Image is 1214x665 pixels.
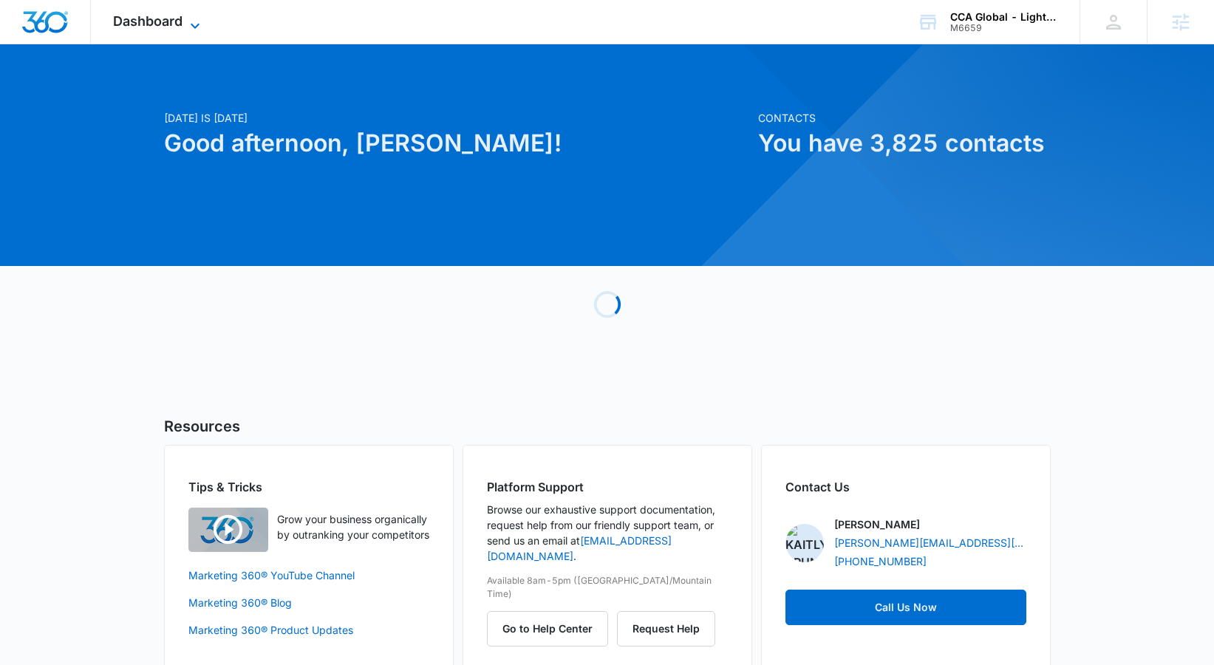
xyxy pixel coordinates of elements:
[617,611,715,647] button: Request Help
[617,622,715,635] a: Request Help
[487,611,608,647] button: Go to Help Center
[188,478,429,496] h2: Tips & Tricks
[188,595,429,610] a: Marketing 360® Blog
[164,415,1051,437] h5: Resources
[487,502,728,564] p: Browse our exhaustive support documentation, request help from our friendly support team, or send...
[188,567,429,583] a: Marketing 360® YouTube Channel
[785,524,824,562] img: Kaitlyn Brunswig
[785,478,1026,496] h2: Contact Us
[164,126,749,161] h1: Good afternoon, [PERSON_NAME]!
[487,622,617,635] a: Go to Help Center
[834,516,920,532] p: [PERSON_NAME]
[785,590,1026,625] a: Call Us Now
[277,511,429,542] p: Grow your business organically by outranking your competitors
[950,11,1058,23] div: account name
[487,574,728,601] p: Available 8am-5pm ([GEOGRAPHIC_DATA]/Mountain Time)
[164,110,749,126] p: [DATE] is [DATE]
[487,478,728,496] h2: Platform Support
[758,110,1051,126] p: Contacts
[188,508,268,552] img: Quick Overview Video
[834,553,927,569] a: [PHONE_NUMBER]
[188,622,429,638] a: Marketing 360® Product Updates
[834,535,1026,550] a: [PERSON_NAME][EMAIL_ADDRESS][DOMAIN_NAME]
[113,13,183,29] span: Dashboard
[758,126,1051,161] h1: You have 3,825 contacts
[950,23,1058,33] div: account id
